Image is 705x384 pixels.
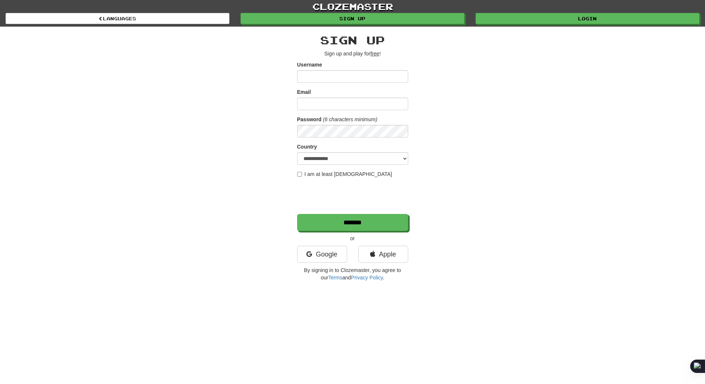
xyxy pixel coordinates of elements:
[297,61,322,68] label: Username
[297,266,408,281] p: By signing in to Clozemaster, you agree to our and .
[297,246,347,263] a: Google
[6,13,229,24] a: Languages
[370,51,379,57] u: free
[323,116,377,122] em: (6 characters minimum)
[241,13,464,24] a: Sign up
[297,88,311,96] label: Email
[328,275,342,281] a: Terms
[297,235,408,242] p: or
[297,143,317,150] label: Country
[297,172,302,177] input: I am at least [DEMOGRAPHIC_DATA]
[351,275,383,281] a: Privacy Policy
[297,34,408,46] h2: Sign up
[297,170,392,178] label: I am at least [DEMOGRAPHIC_DATA]
[476,13,699,24] a: Login
[297,50,408,57] p: Sign up and play for !
[297,181,410,210] iframe: reCAPTCHA
[358,246,408,263] a: Apple
[297,116,322,123] label: Password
